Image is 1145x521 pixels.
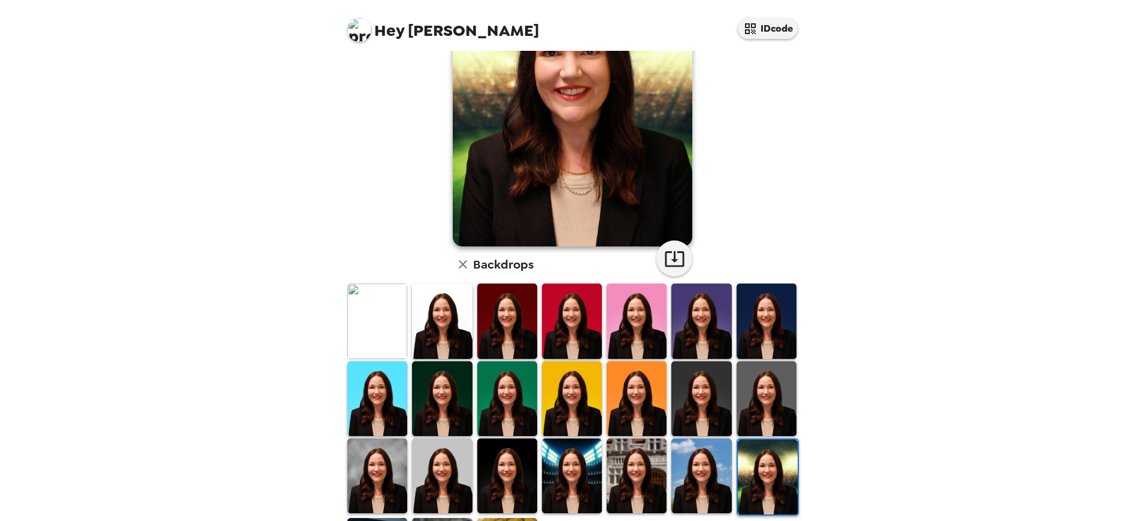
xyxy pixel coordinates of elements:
span: Hey [374,20,404,41]
img: profile pic [347,18,371,42]
button: IDcode [738,18,798,39]
h6: Backdrops [473,255,534,274]
img: Original [347,284,407,358]
span: [PERSON_NAME] [347,12,539,39]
